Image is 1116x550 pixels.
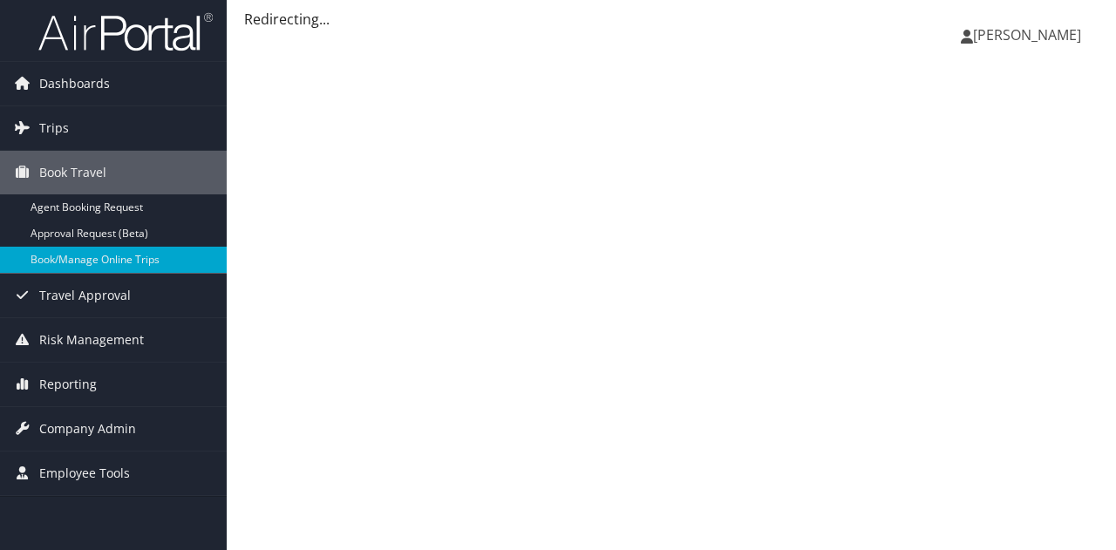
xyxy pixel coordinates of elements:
[39,363,97,406] span: Reporting
[39,151,106,194] span: Book Travel
[244,9,1099,30] div: Redirecting...
[39,106,69,150] span: Trips
[39,318,144,362] span: Risk Management
[39,274,131,317] span: Travel Approval
[961,9,1099,61] a: [PERSON_NAME]
[973,25,1081,44] span: [PERSON_NAME]
[39,452,130,495] span: Employee Tools
[39,407,136,451] span: Company Admin
[39,62,110,105] span: Dashboards
[38,11,213,52] img: airportal-logo.png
